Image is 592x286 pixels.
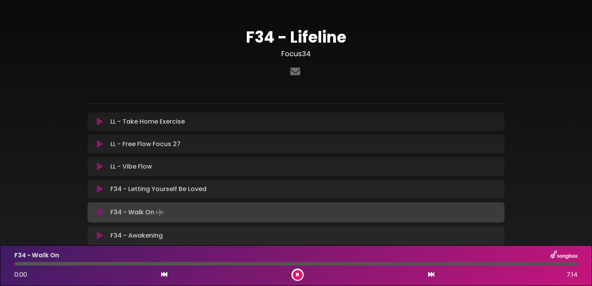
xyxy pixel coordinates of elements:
h1: F34 - Lifeline [88,28,504,47]
img: waveform4.gif [154,207,165,218]
img: songbox-logo-white.png [551,250,578,260]
span: 0:00 [14,270,27,279]
p: F34 - Letting Yourself Be Loved [110,184,207,194]
p: F34 - Awakening [110,231,163,240]
p: F34 - Walk On [14,251,59,260]
h3: Focus34 [88,50,504,58]
p: LL - Vibe Flow [110,162,152,171]
span: 7:14 [566,270,578,279]
p: F34 - Walk On [110,207,165,218]
p: LL - Take Home Exercise [110,117,185,126]
p: LL - Free Flow Focus 27 [110,140,181,149]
